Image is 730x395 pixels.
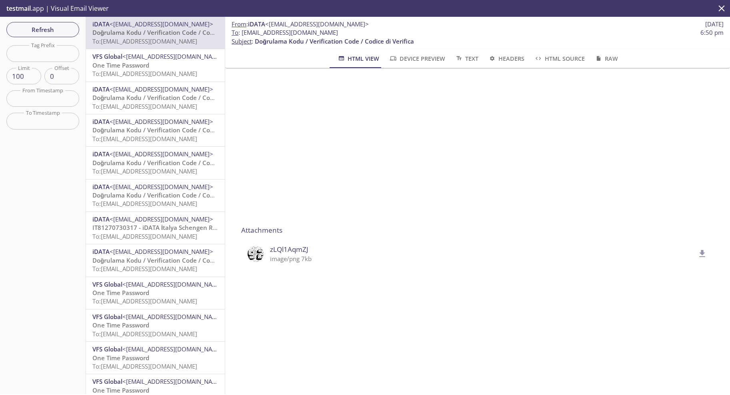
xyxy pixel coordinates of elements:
span: One Time Password [92,289,149,297]
span: <[EMAIL_ADDRESS][DOMAIN_NAME]> [122,52,226,60]
span: <[EMAIL_ADDRESS][DOMAIN_NAME]> [110,150,213,158]
span: One Time Password [92,321,149,329]
span: <[EMAIL_ADDRESS][DOMAIN_NAME]> [122,345,226,353]
span: Doğrulama Kodu / Verification Code / Codice di Verifica [255,37,414,45]
div: VFS Global<[EMAIL_ADDRESS][DOMAIN_NAME]>One Time PasswordTo:[EMAIL_ADDRESS][DOMAIN_NAME] [86,49,225,81]
p: image/png 7kb [270,255,695,263]
span: To: [EMAIL_ADDRESS][DOMAIN_NAME] [92,70,197,78]
span: Doğrulama Kodu / Verification Code / Codice di Verifica [92,28,252,36]
span: To: [EMAIL_ADDRESS][DOMAIN_NAME] [92,362,197,370]
span: iDATA [92,85,110,93]
span: <[EMAIL_ADDRESS][DOMAIN_NAME]> [122,313,226,321]
span: <[EMAIL_ADDRESS][DOMAIN_NAME]> [110,183,213,191]
span: Doğrulama Kodu / Verification Code / Codice di Verifica [92,191,252,199]
span: VFS Global [92,345,122,353]
span: : [232,20,369,28]
div: VFS Global<[EMAIL_ADDRESS][DOMAIN_NAME]>One Time PasswordTo:[EMAIL_ADDRESS][DOMAIN_NAME] [86,309,225,341]
span: One Time Password [92,354,149,362]
div: iDATA<[EMAIL_ADDRESS][DOMAIN_NAME]>Doğrulama Kodu / Verification Code / Codice di VerificaTo:[EMA... [86,180,225,211]
span: iDATA [92,118,110,126]
span: <[EMAIL_ADDRESS][DOMAIN_NAME]> [110,118,213,126]
span: iDATA [92,20,110,28]
span: HTML View [337,54,379,64]
span: <[EMAIL_ADDRESS][DOMAIN_NAME]> [122,377,226,385]
span: To: [EMAIL_ADDRESS][DOMAIN_NAME] [92,199,197,207]
p: Attachments [241,225,714,235]
span: Doğrulama Kodu / Verification Code / Codice di Verifica [92,94,252,102]
span: Doğrulama Kodu / Verification Code / Codice di Verifica [92,159,252,167]
span: <[EMAIL_ADDRESS][DOMAIN_NAME]> [110,247,213,255]
span: VFS Global [92,377,122,385]
p: : [232,28,724,46]
span: From [232,20,246,28]
span: : [EMAIL_ADDRESS][DOMAIN_NAME] [232,28,338,37]
span: VFS Global [92,313,122,321]
div: iDATA<[EMAIL_ADDRESS][DOMAIN_NAME]>Doğrulama Kodu / Verification Code / Codice di VerificaTo:[EMA... [86,17,225,49]
span: iDATA [92,247,110,255]
button: delete [692,244,712,264]
span: HTML Source [534,54,584,64]
span: Raw [594,54,618,64]
span: To: [EMAIL_ADDRESS][DOMAIN_NAME] [92,37,197,45]
img: zLQl1AqmZJ [248,246,264,262]
div: iDATA<[EMAIL_ADDRESS][DOMAIN_NAME]>Doğrulama Kodu / Verification Code / Codice di VerificaTo:[EMA... [86,82,225,114]
span: To: [EMAIL_ADDRESS][DOMAIN_NAME] [92,265,197,273]
span: 6:50 pm [700,28,724,37]
span: To: [EMAIL_ADDRESS][DOMAIN_NAME] [92,102,197,110]
span: zLQl1AqmZJ [270,244,695,255]
span: Doğrulama Kodu / Verification Code / Codice di Verifica [92,126,252,134]
span: To: [EMAIL_ADDRESS][DOMAIN_NAME] [92,232,197,240]
span: iDATA [248,20,265,28]
span: <[EMAIL_ADDRESS][DOMAIN_NAME]> [265,20,369,28]
span: Headers [488,54,524,64]
span: [DATE] [705,20,724,28]
div: VFS Global<[EMAIL_ADDRESS][DOMAIN_NAME]>One Time PasswordTo:[EMAIL_ADDRESS][DOMAIN_NAME] [86,277,225,309]
span: Doğrulama Kodu / Verification Code / Codice di Verifica [92,256,252,264]
span: <[EMAIL_ADDRESS][DOMAIN_NAME]> [110,20,213,28]
span: VFS Global [92,52,122,60]
span: To: [EMAIL_ADDRESS][DOMAIN_NAME] [92,297,197,305]
span: iDATA [92,215,110,223]
span: <[EMAIL_ADDRESS][DOMAIN_NAME]> [110,85,213,93]
button: Refresh [6,22,79,37]
div: VFS Global<[EMAIL_ADDRESS][DOMAIN_NAME]>One Time PasswordTo:[EMAIL_ADDRESS][DOMAIN_NAME] [86,342,225,374]
span: testmail [6,4,31,13]
span: Device Preview [389,54,445,64]
span: <[EMAIL_ADDRESS][DOMAIN_NAME]> [110,215,213,223]
span: One Time Password [92,61,149,69]
span: Refresh [13,24,73,35]
span: Subject [232,37,252,45]
div: iDATA<[EMAIL_ADDRESS][DOMAIN_NAME]>Doğrulama Kodu / Verification Code / Codice di VerificaTo:[EMA... [86,147,225,179]
span: iDATA [92,150,110,158]
span: VFS Global [92,280,122,288]
span: To: [EMAIL_ADDRESS][DOMAIN_NAME] [92,167,197,175]
div: iDATA<[EMAIL_ADDRESS][DOMAIN_NAME]>Doğrulama Kodu / Verification Code / Codice di VerificaTo:[EMA... [86,114,225,146]
span: To: [EMAIL_ADDRESS][DOMAIN_NAME] [92,135,197,143]
span: Text [455,54,478,64]
div: iDATA<[EMAIL_ADDRESS][DOMAIN_NAME]>Doğrulama Kodu / Verification Code / Codice di VerificaTo:[EMA... [86,244,225,276]
span: To: [EMAIL_ADDRESS][DOMAIN_NAME] [92,330,197,338]
span: To [232,28,238,36]
span: One Time Password [92,386,149,394]
div: iDATA<[EMAIL_ADDRESS][DOMAIN_NAME]>IT81270730317 - iDATA İtalya Schengen Randevu Sistemi - Üyeliğ... [86,212,225,244]
span: IT81270730317 - iDATA İtalya Schengen Randevu Sistemi - Üyeliğiniz Başarıyla Oluşturuldu. [92,223,358,231]
span: <[EMAIL_ADDRESS][DOMAIN_NAME]> [122,280,226,288]
a: delete [692,249,708,257]
span: iDATA [92,183,110,191]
